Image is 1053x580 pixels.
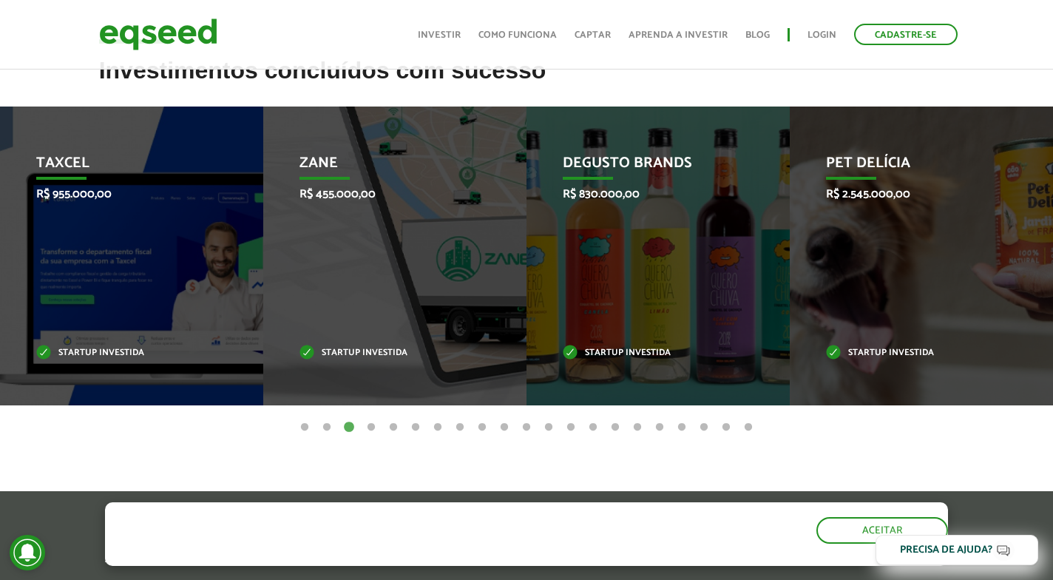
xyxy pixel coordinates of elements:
button: 1 of 21 [297,420,312,435]
p: R$ 455.000,00 [299,187,468,201]
p: Startup investida [826,349,995,357]
button: 16 of 21 [630,420,645,435]
p: Startup investida [563,349,731,357]
button: Aceitar [816,517,948,544]
button: 20 of 21 [719,420,734,435]
a: Cadastre-se [854,24,958,45]
h5: O site da EqSeed utiliza cookies para melhorar sua navegação. [105,502,611,548]
p: Startup investida [299,349,468,357]
p: Degusto Brands [563,155,731,180]
button: 10 of 21 [497,420,512,435]
h2: Investimentos concluídos com sucesso [99,58,955,106]
button: 15 of 21 [608,420,623,435]
p: R$ 2.545.000,00 [826,187,995,201]
button: 11 of 21 [519,420,534,435]
a: Investir [418,30,461,40]
a: política de privacidade e de cookies [300,553,471,566]
p: R$ 955.000,00 [36,187,205,201]
p: Zane [299,155,468,180]
button: 8 of 21 [453,420,467,435]
img: EqSeed [99,15,217,54]
button: 17 of 21 [652,420,667,435]
a: Aprenda a investir [629,30,728,40]
p: Pet Delícia [826,155,995,180]
button: 3 of 21 [342,420,356,435]
p: Startup investida [36,349,205,357]
a: Como funciona [478,30,557,40]
p: Ao clicar em "aceitar", você aceita nossa . [105,552,611,566]
button: 7 of 21 [430,420,445,435]
button: 6 of 21 [408,420,423,435]
a: Login [807,30,836,40]
a: Captar [575,30,611,40]
p: Taxcel [36,155,205,180]
button: 12 of 21 [541,420,556,435]
a: Blog [745,30,770,40]
button: 13 of 21 [563,420,578,435]
button: 2 of 21 [319,420,334,435]
button: 18 of 21 [674,420,689,435]
button: 19 of 21 [697,420,711,435]
button: 14 of 21 [586,420,600,435]
button: 9 of 21 [475,420,490,435]
button: 4 of 21 [364,420,379,435]
button: 5 of 21 [386,420,401,435]
p: R$ 830.000,00 [563,187,731,201]
button: 21 of 21 [741,420,756,435]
